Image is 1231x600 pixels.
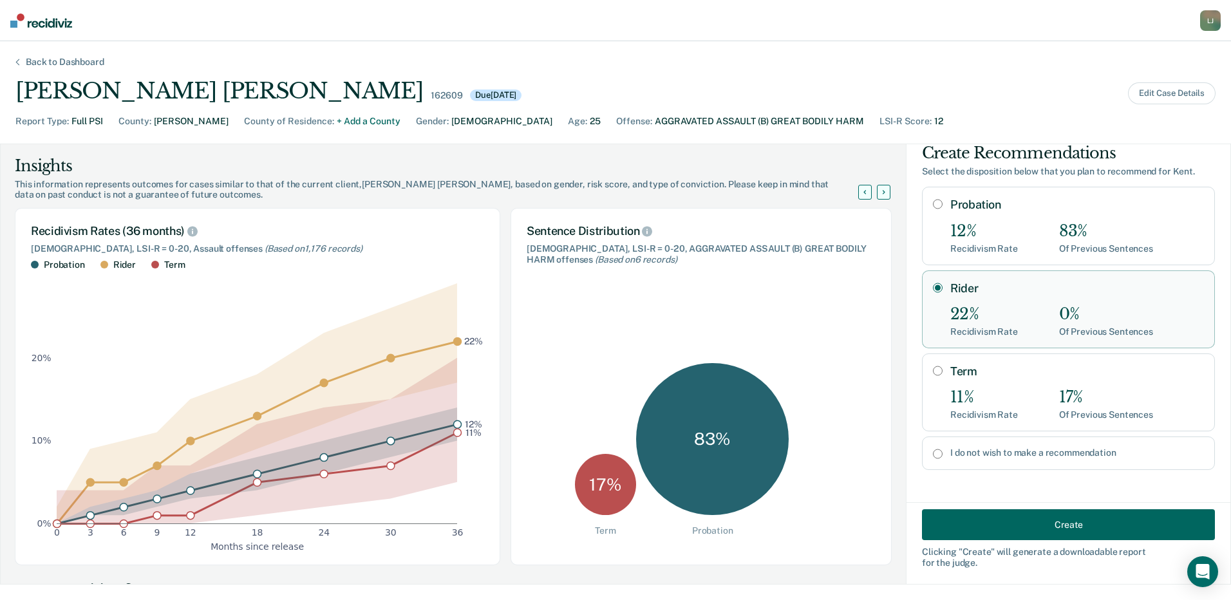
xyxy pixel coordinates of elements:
text: 12 [185,527,196,538]
div: 12 [934,115,943,128]
div: 11% [950,388,1018,407]
div: LSI-R Score : [879,115,932,128]
label: Rider [950,281,1204,295]
div: Insights [15,156,874,176]
label: Term [950,364,1204,379]
text: 20% [32,352,52,362]
text: 11% [465,427,482,437]
div: This information represents outcomes for cases similar to that of the current client, [PERSON_NAM... [15,179,874,201]
div: Full PSI [71,115,103,128]
div: 12% [950,222,1018,241]
div: Gender : [416,115,449,128]
div: Select the disposition below that you plan to recommend for Kent . [922,166,1215,177]
button: Create [922,509,1215,540]
button: LJ [1200,10,1221,31]
text: Months since release [211,541,304,551]
div: Of Previous Sentences [1059,409,1153,420]
div: Recidivism Rate [950,326,1018,337]
div: [DEMOGRAPHIC_DATA], LSI-R = 0-20, AGGRAVATED ASSAULT (B) GREAT BODILY HARM offenses [527,243,876,265]
text: 9 [155,527,160,538]
img: Recidiviz [10,14,72,28]
text: 12% [465,418,482,429]
text: 3 [88,527,93,538]
span: (Based on 6 records ) [595,254,677,265]
div: Create Recommendations [922,143,1215,164]
div: [PERSON_NAME] [PERSON_NAME] [15,78,423,104]
button: Edit Case Details [1128,82,1216,104]
text: 22% [464,336,483,346]
g: area [57,283,457,523]
div: Due [DATE] [470,89,522,101]
div: AGGRAVATED ASSAULT (B) GREAT BODILY HARM [655,115,864,128]
div: 17% [1059,388,1153,407]
div: 0% [1059,305,1153,324]
div: County of Residence : [244,115,334,128]
div: 83% [1059,222,1153,241]
g: x-axis tick label [54,527,463,538]
text: 0 [54,527,60,538]
div: Recidivism Rates (36 months) [31,224,484,238]
div: Back to Dashboard [10,57,120,68]
div: Age : [568,115,587,128]
text: 36 [452,527,464,538]
div: Open Intercom Messenger [1187,556,1218,587]
div: [PERSON_NAME] [154,115,229,128]
div: 22% [950,305,1018,324]
div: County : [118,115,151,128]
div: [DEMOGRAPHIC_DATA], LSI-R = 0-20, Assault offenses [31,243,484,254]
div: Probation [44,259,85,270]
text: 10% [32,435,52,445]
div: Sentence Distribution [527,224,876,238]
div: Offense : [616,115,652,128]
div: Term [164,259,185,270]
text: 24 [318,527,330,538]
label: Probation [950,198,1204,212]
div: Recidivism Rate [950,409,1018,420]
text: 18 [252,527,263,538]
g: dot [53,337,462,527]
div: 17 % [575,454,636,515]
div: Recidivism Rate [950,243,1018,254]
div: Probation [692,525,733,536]
div: Of Previous Sentences [1059,243,1153,254]
div: 25 [590,115,601,128]
text: 6 [121,527,127,538]
div: 83 % [636,363,789,516]
label: I do not wish to make a recommendation [950,447,1204,458]
div: L J [1200,10,1221,31]
div: 162609 [431,90,462,101]
div: + Add a County [337,115,400,128]
text: 0% [37,518,52,529]
g: x-axis label [211,541,304,551]
g: text [464,336,483,437]
div: Clicking " Create " will generate a downloadable report for the judge. [922,547,1215,568]
div: Rider [113,259,136,270]
span: (Based on 1,176 records ) [265,243,362,254]
text: 30 [385,527,397,538]
g: y-axis tick label [32,352,52,528]
div: Report Type : [15,115,69,128]
div: Term [595,525,615,536]
div: [DEMOGRAPHIC_DATA] [451,115,552,128]
div: Of Previous Sentences [1059,326,1153,337]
